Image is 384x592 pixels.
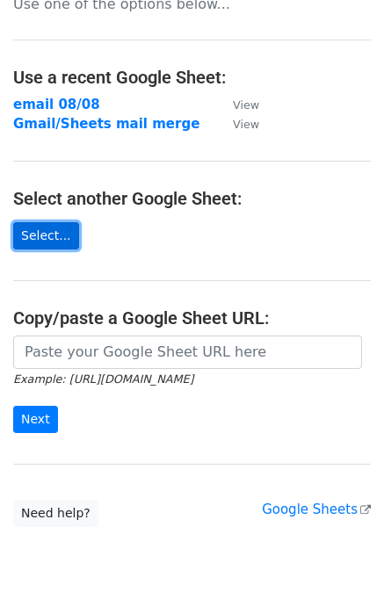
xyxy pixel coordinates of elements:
[13,372,193,386] small: Example: [URL][DOMAIN_NAME]
[13,307,371,328] h4: Copy/paste a Google Sheet URL:
[13,116,199,132] a: Gmail/Sheets mail merge
[13,406,58,433] input: Next
[262,502,371,517] a: Google Sheets
[13,222,79,249] a: Select...
[233,98,259,112] small: View
[215,97,259,112] a: View
[13,67,371,88] h4: Use a recent Google Sheet:
[13,336,362,369] input: Paste your Google Sheet URL here
[233,118,259,131] small: View
[13,500,98,527] a: Need help?
[296,508,384,592] iframe: Chat Widget
[215,116,259,132] a: View
[13,97,100,112] a: email 08/08
[13,188,371,209] h4: Select another Google Sheet:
